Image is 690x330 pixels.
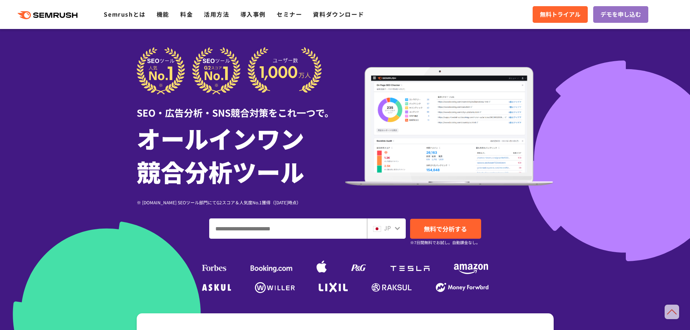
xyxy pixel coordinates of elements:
[180,10,193,18] a: 料金
[204,10,229,18] a: 活用方法
[410,219,481,239] a: 無料で分析する
[137,199,345,206] div: ※ [DOMAIN_NAME] SEOツール部門にてG2スコア＆人気度No.1獲得（[DATE]時点）
[410,239,480,246] small: ※7日間無料でお試し。自動課金なし。
[313,10,364,18] a: 資料ダウンロード
[157,10,169,18] a: 機能
[533,6,588,23] a: 無料トライアル
[593,6,648,23] a: デモを申し込む
[540,10,580,19] span: 無料トライアル
[104,10,145,18] a: Semrushとは
[210,219,367,238] input: ドメイン、キーワードまたはURLを入力してください
[424,224,467,233] span: 無料で分析する
[600,10,641,19] span: デモを申し込む
[384,224,391,232] span: JP
[277,10,302,18] a: セミナー
[137,121,345,188] h1: オールインワン 競合分析ツール
[137,95,345,120] div: SEO・広告分析・SNS競合対策をこれ一つで。
[240,10,266,18] a: 導入事例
